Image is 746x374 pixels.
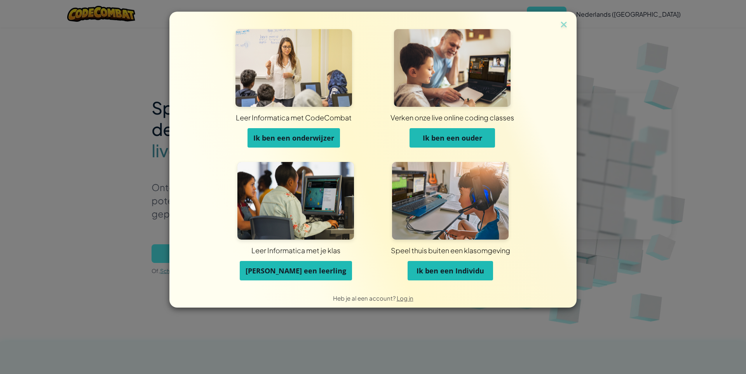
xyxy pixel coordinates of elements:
img: Voor Individuen [392,162,509,240]
button: Ik ben een ouder [410,128,495,148]
a: Log in [397,294,413,302]
span: [PERSON_NAME] een leerling [246,266,346,275]
span: Heb je al een account? [333,294,397,302]
img: Voor Docenten [235,29,352,107]
img: close icon [559,19,569,31]
button: Ik ben een Individu [408,261,493,280]
span: Ik ben een ouder [423,133,482,143]
span: Ik ben een Individu [417,266,484,275]
div: Verken onze live online coding classes [273,113,632,122]
div: Speel thuis buiten een klasomgeving [277,245,624,255]
button: [PERSON_NAME] een leerling [240,261,352,280]
img: Voor Studenten [237,162,354,240]
button: Ik ben een onderwijzer [248,128,340,148]
img: Voor Ouders [394,29,511,107]
span: Ik ben een onderwijzer [253,133,334,143]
